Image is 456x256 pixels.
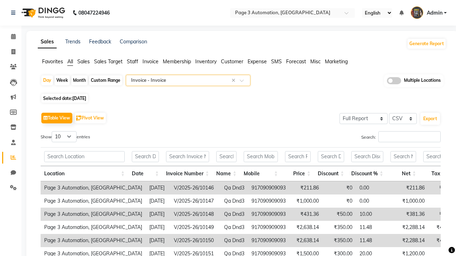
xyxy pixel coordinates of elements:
[395,234,428,247] td: ₹2,288.14
[420,166,450,181] th: Tax: activate to sort column ascending
[395,221,428,234] td: ₹2,288.14
[76,116,82,121] img: pivot.png
[395,194,428,208] td: ₹1,000.00
[221,208,248,221] td: Qa Dnd3
[41,234,146,247] td: Page 3 Automation, [GEOGRAPHIC_DATA]
[41,75,53,85] div: Day
[404,77,441,84] span: Multiple Locations
[356,181,395,194] td: 0.00
[285,151,311,162] input: Search Price
[41,221,146,234] td: Page 3 Automation, [GEOGRAPHIC_DATA]
[146,181,170,194] td: [DATE]
[286,58,306,65] span: Forecast
[289,194,322,208] td: ₹1,000.00
[44,151,125,162] input: Search Location
[18,3,67,23] img: logo
[322,221,356,234] td: ₹350.00
[146,208,170,221] td: [DATE]
[142,58,159,65] span: Invoice
[146,221,170,234] td: [DATE]
[423,151,446,162] input: Search Tax
[74,113,106,123] button: Pivot View
[170,194,221,208] td: V/2025-26/10147
[395,208,428,221] td: ₹381.36
[55,75,70,85] div: Week
[170,208,221,221] td: V/2025-26/10148
[41,166,128,181] th: Location: activate to sort column ascending
[232,77,238,84] span: Clear all
[248,221,289,234] td: 917090909093
[166,151,209,162] input: Search Invoice Number
[408,39,446,49] button: Generate Report
[427,9,442,17] span: Admin
[67,58,73,65] span: All
[420,113,440,125] button: Export
[41,208,146,221] td: Page 3 Automation, [GEOGRAPHIC_DATA]
[41,131,90,142] label: Show entries
[322,234,356,247] td: ₹350.00
[378,131,441,142] input: Search:
[240,166,281,181] th: Mobile: activate to sort column ascending
[322,208,356,221] td: ₹50.00
[289,208,322,221] td: ₹431.36
[356,208,395,221] td: 10.00
[310,58,321,65] span: Misc
[248,194,289,208] td: 917090909093
[395,181,428,194] td: ₹211.86
[351,151,383,162] input: Search Discount %
[314,166,348,181] th: Discount: activate to sort column ascending
[348,166,387,181] th: Discount %: activate to sort column ascending
[221,194,248,208] td: Qa Dnd3
[221,181,248,194] td: Qa Dnd3
[52,131,77,142] select: Showentries
[78,3,110,23] b: 08047224946
[322,194,356,208] td: ₹0
[41,113,72,123] button: Table View
[72,96,86,101] span: [DATE]
[38,36,57,48] a: Sales
[221,58,243,65] span: Customer
[281,166,314,181] th: Price: activate to sort column ascending
[195,58,217,65] span: Inventory
[41,194,146,208] td: Page 3 Automation, [GEOGRAPHIC_DATA]
[248,208,289,221] td: 917090909093
[248,234,289,247] td: 917090909093
[127,58,138,65] span: Staff
[162,166,213,181] th: Invoice Number: activate to sort column ascending
[356,234,395,247] td: 11.48
[128,166,162,181] th: Date: activate to sort column ascending
[271,58,282,65] span: SMS
[221,221,248,234] td: Qa Dnd3
[132,151,159,162] input: Search Date
[89,75,122,85] div: Custom Range
[356,194,395,208] td: 0.00
[77,58,90,65] span: Sales
[361,131,441,142] label: Search:
[289,181,322,194] td: ₹211.86
[390,151,416,162] input: Search Net
[89,38,111,45] a: Feedback
[356,221,395,234] td: 11.48
[41,94,88,103] span: Selected date:
[94,58,123,65] span: Sales Target
[146,194,170,208] td: [DATE]
[146,234,170,247] td: [DATE]
[318,151,344,162] input: Search Discount
[120,38,147,45] a: Comparison
[325,58,348,65] span: Marketing
[163,58,191,65] span: Membership
[170,234,221,247] td: V/2025-26/10150
[221,234,248,247] td: Qa Dnd3
[411,6,423,19] img: Admin
[213,166,240,181] th: Name: activate to sort column ascending
[248,58,267,65] span: Expense
[71,75,88,85] div: Month
[42,58,63,65] span: Favorites
[170,221,221,234] td: V/2025-26/10149
[248,181,289,194] td: 917090909093
[289,221,322,234] td: ₹2,638.14
[41,181,146,194] td: Page 3 Automation, [GEOGRAPHIC_DATA]
[387,166,420,181] th: Net: activate to sort column ascending
[244,151,278,162] input: Search Mobile
[322,181,356,194] td: ₹0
